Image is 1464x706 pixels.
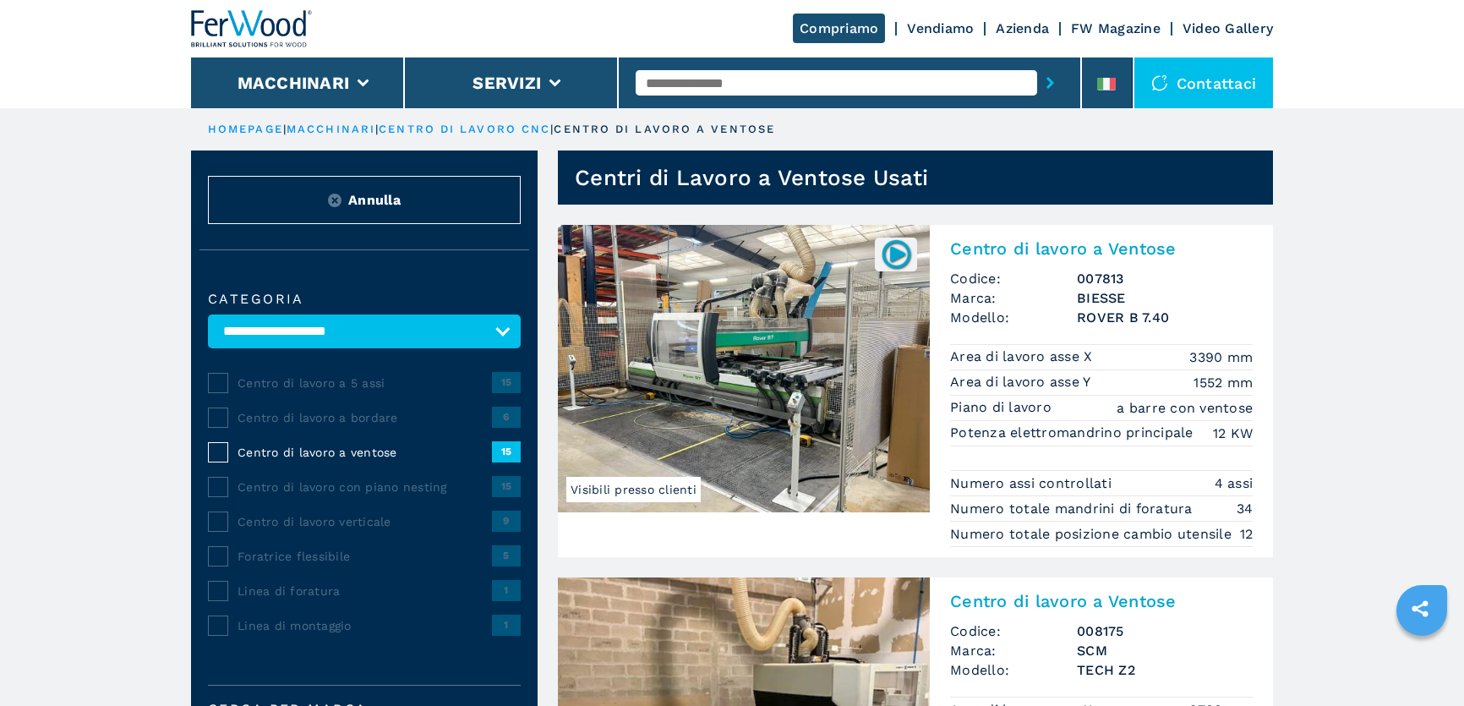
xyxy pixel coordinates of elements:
[1399,588,1441,630] a: sharethis
[907,20,974,36] a: Vendiamo
[950,660,1077,680] span: Modello:
[1392,630,1451,693] iframe: Chat
[793,14,885,43] a: Compriamo
[950,308,1077,327] span: Modello:
[1213,424,1253,443] em: 12 KW
[328,194,341,207] img: Reset
[375,123,379,135] span: |
[492,511,521,531] span: 9
[238,375,492,391] span: Centro di lavoro a 5 assi
[492,407,521,427] span: 6
[379,123,550,135] a: centro di lavoro cnc
[554,122,775,137] p: centro di lavoro a ventose
[950,621,1077,641] span: Codice:
[238,583,492,599] span: Linea di foratura
[550,123,554,135] span: |
[1077,269,1253,288] h3: 007813
[1077,288,1253,308] h3: BIESSE
[558,225,930,512] img: Centro di lavoro a Ventose BIESSE ROVER B 7.40
[575,164,928,191] h1: Centri di Lavoro a Ventose Usati
[208,293,521,306] label: Categoria
[950,591,1253,611] h2: Centro di lavoro a Ventose
[283,123,287,135] span: |
[566,477,701,502] span: Visibili presso clienti
[950,288,1077,308] span: Marca:
[880,238,913,271] img: 007813
[238,73,350,93] button: Macchinari
[238,409,492,426] span: Centro di lavoro a bordare
[558,225,1273,557] a: Centro di lavoro a Ventose BIESSE ROVER B 7.40Visibili presso clienti007813Centro di lavoro a Ven...
[238,479,492,495] span: Centro di lavoro con piano nesting
[348,190,401,210] span: Annulla
[492,372,521,392] span: 15
[492,476,521,496] span: 15
[238,444,492,461] span: Centro di lavoro a ventose
[492,615,521,635] span: 1
[1117,398,1253,418] em: a barre con ventose
[1071,20,1161,36] a: FW Magazine
[238,513,492,530] span: Centro di lavoro verticale
[1237,499,1254,518] em: 34
[492,441,521,462] span: 15
[238,617,492,634] span: Linea di montaggio
[950,641,1077,660] span: Marca:
[492,545,521,566] span: 5
[1134,57,1274,108] div: Contattaci
[1077,660,1253,680] h3: TECH Z2
[1194,373,1253,392] em: 1552 mm
[1215,473,1254,493] em: 4 assi
[996,20,1049,36] a: Azienda
[1240,524,1254,544] em: 12
[287,123,375,135] a: macchinari
[1037,63,1063,102] button: submit-button
[950,525,1236,544] p: Numero totale posizione cambio utensile
[208,176,521,224] button: ResetAnnulla
[950,398,1056,417] p: Piano di lavoro
[492,580,521,600] span: 1
[950,238,1253,259] h2: Centro di lavoro a Ventose
[950,474,1116,493] p: Numero assi controllati
[950,269,1077,288] span: Codice:
[1189,348,1253,367] em: 3390 mm
[1077,641,1253,660] h3: SCM
[950,424,1198,442] p: Potenza elettromandrino principale
[1151,74,1168,91] img: Contattaci
[473,73,541,93] button: Servizi
[950,373,1095,391] p: Area di lavoro asse Y
[1077,621,1253,641] h3: 008175
[208,123,283,135] a: HOMEPAGE
[191,10,313,47] img: Ferwood
[950,500,1197,518] p: Numero totale mandrini di foratura
[238,548,492,565] span: Foratrice flessibile
[950,348,1097,366] p: Area di lavoro asse X
[1183,20,1273,36] a: Video Gallery
[1077,308,1253,327] h3: ROVER B 7.40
